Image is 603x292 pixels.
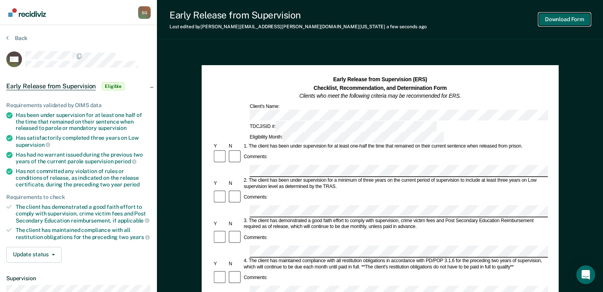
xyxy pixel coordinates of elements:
[228,144,242,150] div: N
[386,24,427,29] span: a few seconds ago
[16,227,151,240] div: The client has maintained compliance with all restitution obligations for the preceding two
[118,217,149,224] span: applicable
[16,135,151,148] div: Has satisfactorily completed three years on Low
[124,181,140,188] span: period
[539,13,590,26] button: Download Form
[98,125,127,131] span: supervision
[16,204,151,224] div: The client has demonstrated a good faith effort to comply with supervision, crime victim fees and...
[6,102,151,109] div: Requirements validated by OIMS data
[16,151,151,165] div: Has had no warrant issued during the previous two years of the current parole supervision
[228,221,242,227] div: N
[212,261,227,267] div: Y
[212,221,227,227] div: Y
[6,275,151,282] dt: Supervision
[212,144,227,150] div: Y
[16,142,50,148] span: supervision
[228,261,242,267] div: N
[8,8,46,17] img: Recidiviz
[299,93,461,99] em: Clients who meet the following criteria may be recommended for ERS.
[6,247,62,263] button: Update status
[242,218,548,230] div: 3. The client has demonstrated a good faith effort to comply with supervision, crime victim fees ...
[130,234,150,240] span: years
[212,181,227,187] div: Y
[242,235,269,241] div: Comments:
[138,6,151,19] button: Profile dropdown button
[169,9,427,21] div: Early Release from Supervision
[242,195,269,201] div: Comments:
[248,121,438,132] div: TDCJ/SID #:
[242,275,269,281] div: Comments:
[242,258,548,270] div: 4. The client has maintained compliance with all restitution obligations in accordance with PD/PO...
[333,77,427,82] strong: Early Release from Supervision (ERS)
[248,132,445,143] div: Eligibility Month:
[313,85,447,91] strong: Checklist, Recommendation, and Determination Form
[6,82,96,90] span: Early Release from Supervision
[242,154,269,160] div: Comments:
[16,112,151,131] div: Has been under supervision for at least one half of the time that remained on their sentence when...
[6,35,27,42] button: Back
[576,265,595,284] div: Open Intercom Messenger
[115,158,137,164] span: period
[6,194,151,201] div: Requirements to check
[102,82,124,90] span: Eligible
[169,24,427,29] div: Last edited by [PERSON_NAME][EMAIL_ADDRESS][PERSON_NAME][DOMAIN_NAME][US_STATE]
[242,144,548,150] div: 1. The client has been under supervision for at least one-half the time that remained on their cu...
[138,6,151,19] div: S G
[228,181,242,187] div: N
[16,168,151,188] div: Has not committed any violation of rules or conditions of release, as indicated on the release ce...
[242,178,548,190] div: 2. The client has been under supervision for a minimum of three years on the current period of su...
